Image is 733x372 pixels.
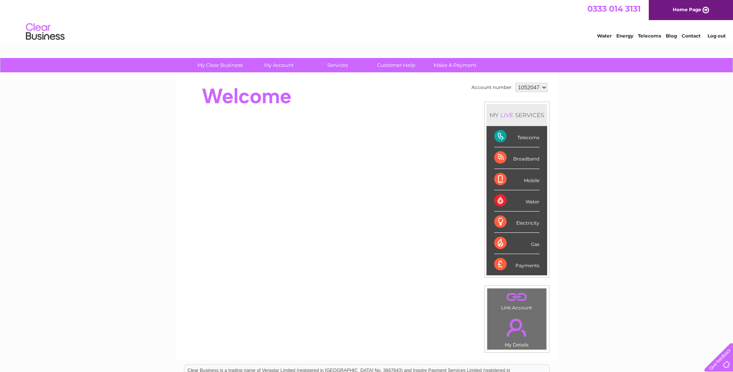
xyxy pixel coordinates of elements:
[423,58,487,72] a: Make A Payment
[494,126,539,147] div: Telecoms
[306,58,369,72] a: Services
[487,288,547,312] td: Link Account
[489,314,544,341] a: .
[682,33,701,39] a: Contact
[486,104,547,126] div: MY SERVICES
[184,4,549,38] div: Clear Business is a trading name of Verastar Limited (registered in [GEOGRAPHIC_DATA] No. 3667643...
[666,33,677,39] a: Blog
[616,33,633,39] a: Energy
[494,147,539,169] div: Broadband
[487,312,547,350] td: My Details
[494,254,539,275] div: Payments
[499,111,515,119] div: LIVE
[494,212,539,233] div: Electricity
[494,233,539,254] div: Gas
[26,20,65,44] img: logo.png
[597,33,612,39] a: Water
[364,58,428,72] a: Customer Help
[638,33,661,39] a: Telecoms
[247,58,311,72] a: My Account
[707,33,726,39] a: Log out
[469,81,514,94] td: Account number
[489,290,544,304] a: .
[188,58,252,72] a: My Clear Business
[494,169,539,190] div: Mobile
[494,190,539,212] div: Water
[587,4,641,14] a: 0333 014 3131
